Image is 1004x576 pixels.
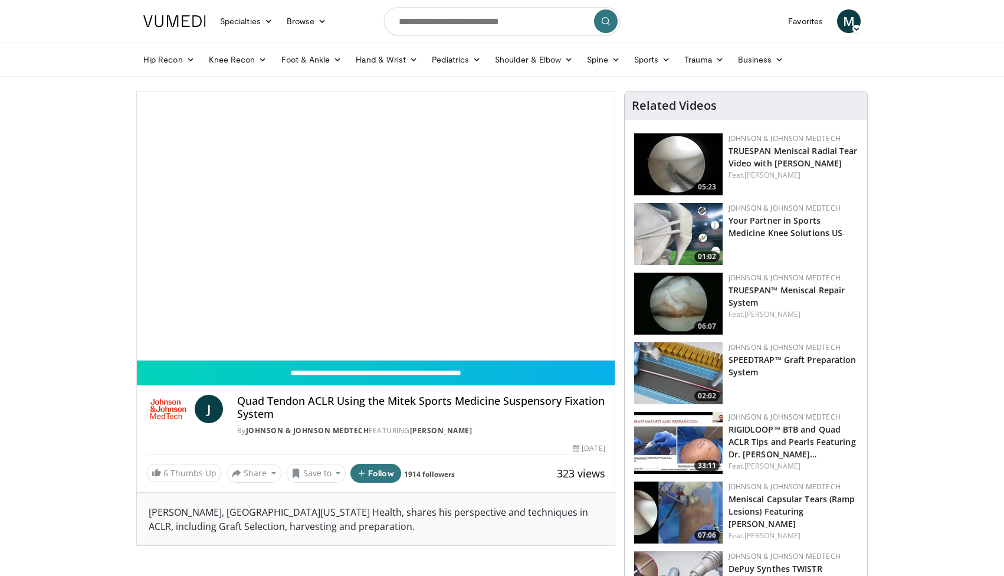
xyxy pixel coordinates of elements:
a: Favorites [781,9,830,33]
a: 33:11 [634,412,723,474]
a: RIGIDLOOP™ BTB and Quad ACLR Tips and Pearls Featuring Dr. [PERSON_NAME]… [729,424,856,460]
a: [PERSON_NAME] [744,461,800,471]
a: Hip Recon [136,48,202,71]
img: VuMedi Logo [143,15,206,27]
a: [PERSON_NAME] [744,531,800,541]
a: Sports [627,48,678,71]
div: [PERSON_NAME], [GEOGRAPHIC_DATA][US_STATE] Health, shares his perspective and techniques in ACLR,... [137,493,615,545]
img: 4bc3a03c-f47c-4100-84fa-650097507746.150x105_q85_crop-smart_upscale.jpg [634,412,723,474]
a: 05:23 [634,133,723,195]
a: 01:02 [634,203,723,265]
div: Feat. [729,531,858,541]
div: Feat. [729,170,858,181]
div: Feat. [729,309,858,320]
a: Johnson & Johnson MedTech [729,412,841,422]
a: Knee Recon [202,48,274,71]
a: [PERSON_NAME] [744,309,800,319]
img: a9cbc79c-1ae4-425c-82e8-d1f73baa128b.150x105_q85_crop-smart_upscale.jpg [634,133,723,195]
video-js: Video Player [137,91,615,361]
span: 01:02 [694,251,720,262]
button: Save to [286,464,346,483]
a: Johnson & Johnson MedTech [729,273,841,283]
a: Business [731,48,791,71]
span: 323 views [557,466,605,480]
button: Follow [350,464,401,483]
a: SPEEDTRAP™ Graft Preparation System [729,354,857,378]
span: 06:07 [694,321,720,332]
div: [DATE] [573,443,605,454]
a: Johnson & Johnson MedTech [729,482,841,492]
a: 07:06 [634,482,723,544]
a: TRUESPAN Meniscal Radial Tear Video with [PERSON_NAME] [729,145,858,169]
div: By FEATURING [237,426,605,436]
a: Your Partner in Sports Medicine Knee Solutions US [729,215,843,238]
img: e42d750b-549a-4175-9691-fdba1d7a6a0f.150x105_q85_crop-smart_upscale.jpg [634,273,723,335]
img: 0c02c3d5-dde0-442f-bbc0-cf861f5c30d7.150x105_q85_crop-smart_upscale.jpg [634,482,723,544]
a: [PERSON_NAME] [410,426,473,436]
a: TRUESPAN™ Meniscal Repair System [729,284,845,308]
span: 33:11 [694,460,720,471]
a: J [195,395,223,423]
a: Hand & Wrist [349,48,425,71]
a: 6 Thumbs Up [146,464,222,482]
a: Browse [280,9,334,33]
a: Spine [580,48,626,71]
a: Shoulder & Elbow [488,48,580,71]
div: Feat. [729,461,858,472]
a: 06:07 [634,273,723,335]
button: Share [227,464,281,483]
h4: Related Videos [632,99,717,113]
a: Pediatrics [425,48,488,71]
span: 6 [163,467,168,479]
a: M [837,9,861,33]
a: 1914 followers [404,469,455,479]
a: Johnson & Johnson MedTech [729,133,841,143]
a: Johnson & Johnson MedTech [729,551,841,561]
a: Meniscal Capsular Tears (Ramp Lesions) Featuring [PERSON_NAME] [729,493,855,529]
a: Johnson & Johnson MedTech [729,203,841,213]
a: [PERSON_NAME] [744,170,800,180]
a: Specialties [213,9,280,33]
span: 07:06 [694,530,720,541]
input: Search topics, interventions [384,7,620,35]
span: 05:23 [694,182,720,192]
a: Johnson & Johnson MedTech [246,426,369,436]
img: a46a2fe1-2704-4a9e-acc3-1c278068f6c4.150x105_q85_crop-smart_upscale.jpg [634,342,723,404]
a: Johnson & Johnson MedTech [729,342,841,352]
a: Foot & Ankle [274,48,349,71]
img: 0543fda4-7acd-4b5c-b055-3730b7e439d4.150x105_q85_crop-smart_upscale.jpg [634,203,723,265]
span: 02:02 [694,391,720,401]
h4: Quad Tendon ACLR Using the Mitek Sports Medicine Suspensory Fixation System [237,395,605,420]
a: Trauma [677,48,731,71]
img: Johnson & Johnson MedTech [146,395,190,423]
a: 02:02 [634,342,723,404]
